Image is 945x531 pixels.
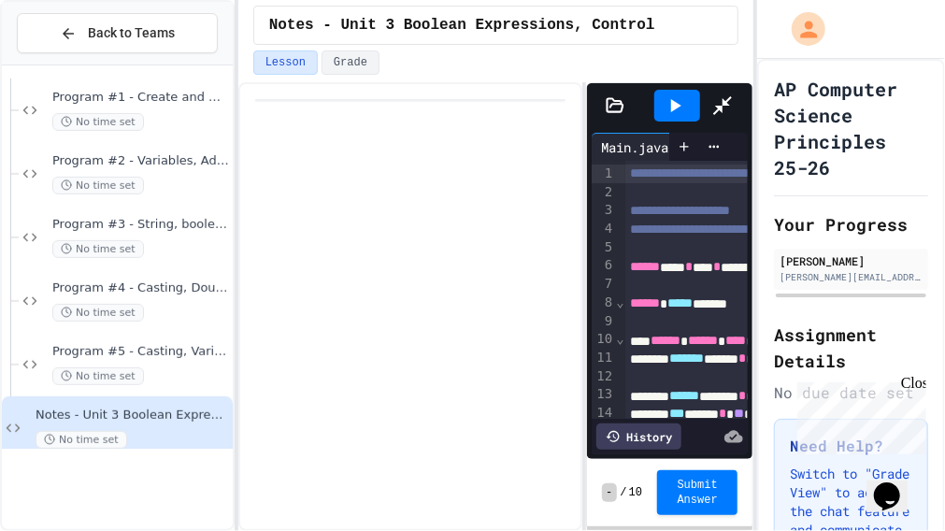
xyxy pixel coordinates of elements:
[592,137,678,157] div: Main.java
[615,294,624,309] span: Fold line
[774,381,928,404] div: No due date set
[592,165,615,183] div: 1
[657,470,737,515] button: Submit Answer
[52,344,229,360] span: Program #5 - Casting, Variables, Output (Fraction)
[52,113,144,131] span: No time set
[592,201,615,220] div: 3
[36,431,127,449] span: No time set
[629,485,642,500] span: 10
[36,408,229,423] span: Notes - Unit 3 Boolean Expressions, Control
[17,13,218,53] button: Back to Teams
[592,275,615,294] div: 7
[52,280,229,296] span: Program #4 - Casting, Doubles, Concatenation
[592,330,615,349] div: 10
[780,270,923,284] div: [PERSON_NAME][EMAIL_ADDRESS][DOMAIN_NAME]
[774,322,928,374] h2: Assignment Details
[592,294,615,312] div: 8
[774,211,928,237] h2: Your Progress
[52,304,144,322] span: No time set
[621,485,627,500] span: /
[592,385,615,404] div: 13
[592,133,701,161] div: Main.java
[52,177,144,194] span: No time set
[772,7,830,50] div: My Account
[672,478,723,508] span: Submit Answer
[592,349,615,367] div: 11
[52,367,144,385] span: No time set
[592,183,615,202] div: 2
[52,90,229,106] span: Program #1 - Create and Output a String and int variable
[615,331,624,346] span: Fold line
[866,456,926,512] iframe: chat widget
[774,76,928,180] h1: AP Computer Science Principles 25-26
[88,23,175,43] span: Back to Teams
[592,367,615,386] div: 12
[592,256,615,275] div: 6
[269,14,655,36] span: Notes - Unit 3 Boolean Expressions, Control
[253,50,318,75] button: Lesson
[602,483,616,502] span: -
[52,240,144,258] span: No time set
[322,50,379,75] button: Grade
[52,153,229,169] span: Program #2 - Variables, Addition, Output
[592,404,615,423] div: 14
[780,252,923,269] div: [PERSON_NAME]
[592,220,615,238] div: 4
[790,375,926,454] iframe: chat widget
[52,217,229,233] span: Program #3 - String, boolean, and double variables with output
[596,423,681,450] div: History
[592,238,615,257] div: 5
[592,312,615,331] div: 9
[7,7,129,119] div: Chat with us now!Close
